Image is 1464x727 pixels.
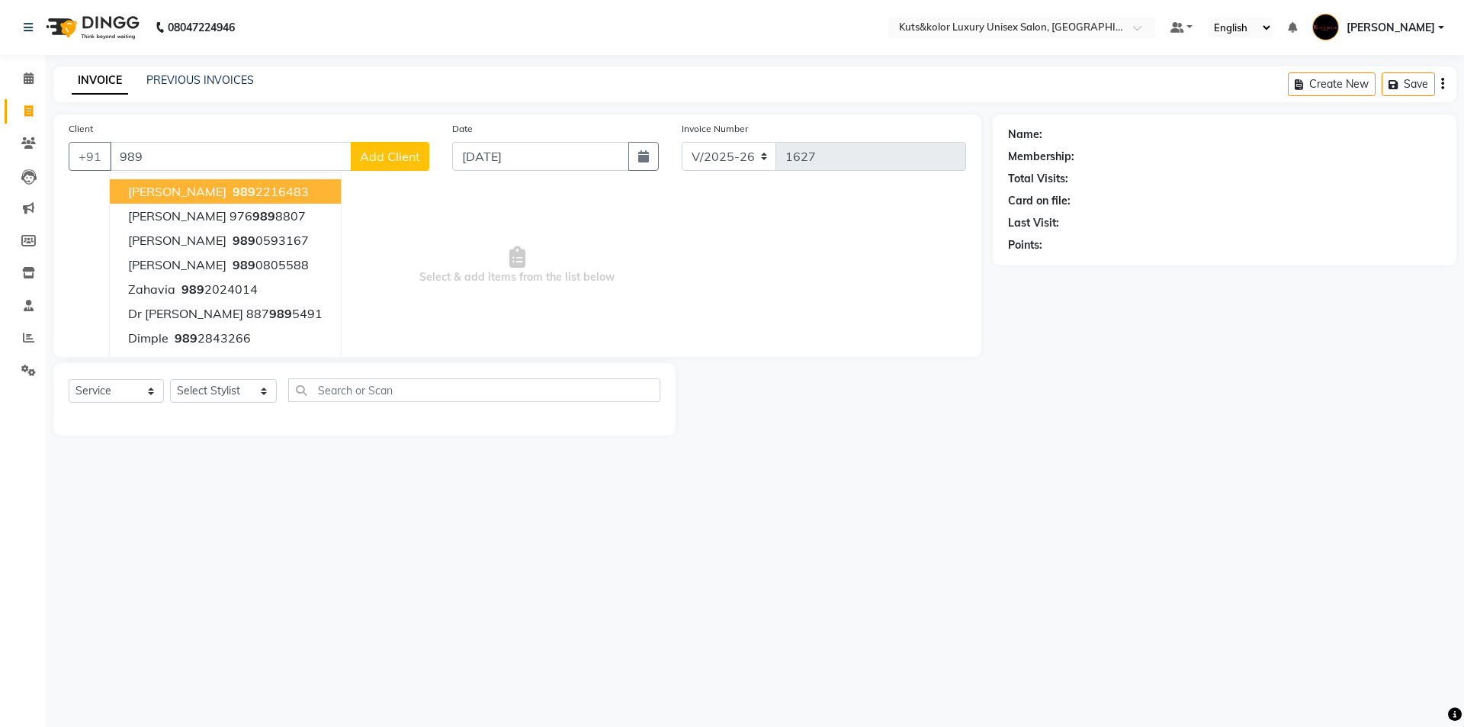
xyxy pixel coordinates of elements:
span: 989 [233,184,255,199]
label: Invoice Number [682,122,748,136]
span: 989 [233,355,255,370]
span: 989 [252,208,275,224]
ngb-highlight: 2843266 [172,330,251,346]
span: [PERSON_NAME] [128,355,226,370]
span: 989 [181,281,204,297]
div: Points: [1008,237,1042,253]
ngb-highlight: 2216483 [230,184,309,199]
button: +91 [69,142,111,171]
a: INVOICE [72,67,128,95]
span: 989 [175,330,197,346]
ngb-highlight: 2731803 [230,355,309,370]
b: 08047224946 [168,6,235,49]
button: Add Client [351,142,429,171]
div: Card on file: [1008,193,1071,209]
label: Date [452,122,473,136]
img: Jasim Ansari [1312,14,1339,40]
span: Dimple [128,330,169,346]
span: 989 [233,257,255,272]
div: Name: [1008,127,1042,143]
span: Dr [PERSON_NAME] [128,306,243,321]
span: [PERSON_NAME] [128,257,226,272]
button: Create New [1288,72,1376,96]
span: Add Client [360,149,420,164]
label: Client [69,122,93,136]
a: PREVIOUS INVOICES [146,73,254,87]
span: 989 [233,233,255,248]
ngb-highlight: 976 8807 [230,208,306,224]
span: [PERSON_NAME] [128,208,226,224]
span: zahavia [128,281,175,297]
div: Last Visit: [1008,215,1059,231]
span: Select & add items from the list below [69,189,966,342]
img: logo [39,6,143,49]
span: [PERSON_NAME] [1347,20,1435,36]
button: Save [1382,72,1435,96]
ngb-highlight: 887 5491 [246,306,323,321]
input: Search or Scan [288,378,660,402]
ngb-highlight: 2024014 [178,281,258,297]
ngb-highlight: 0805588 [230,257,309,272]
div: Membership: [1008,149,1074,165]
div: Total Visits: [1008,171,1068,187]
span: [PERSON_NAME] [128,233,226,248]
span: 989 [269,306,292,321]
ngb-highlight: 0593167 [230,233,309,248]
span: [PERSON_NAME] [128,184,226,199]
input: Search by Name/Mobile/Email/Code [110,142,352,171]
